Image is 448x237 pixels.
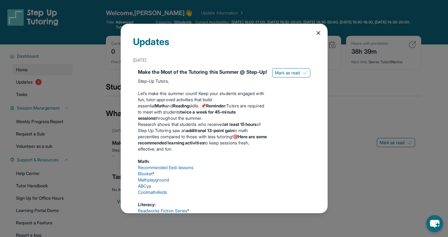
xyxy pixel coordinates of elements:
a: ABCya [138,183,151,189]
span: Mark as read [275,70,300,76]
strong: Reminder: [206,103,227,108]
strong: Math: [138,159,150,164]
a: Recommended Eedi lessons [138,165,194,170]
button: Mark as read [272,68,310,77]
p: Step-Up Tutors, [138,78,267,84]
strong: at least 15 hours [224,122,256,127]
div: Updates [133,36,315,55]
a: Mathplayground [138,177,169,182]
div: Make the Most of the Tutoring this Summer @ Step-Up! [138,68,267,76]
strong: additional 13-point gain [186,128,234,133]
a: Readworks Fiction Series [138,208,188,213]
strong: Math [155,103,165,108]
div: [DATE] [133,55,315,66]
strong: twice a week for 45-minute sessions [138,109,236,121]
img: Mark as read [303,70,308,75]
strong: Literacy: [138,202,156,207]
button: chat-button [426,215,443,232]
strong: Reading [173,103,189,108]
a: Blooket [138,171,153,176]
p: Research shows that students who received of Step Up Tutoring saw an in math percentiles compared... [138,121,267,152]
a: Coolmath4kids [138,189,167,195]
p: Let’s make this summer count! Keep your students engaged with fun, tutor-approved activities that... [138,90,267,121]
